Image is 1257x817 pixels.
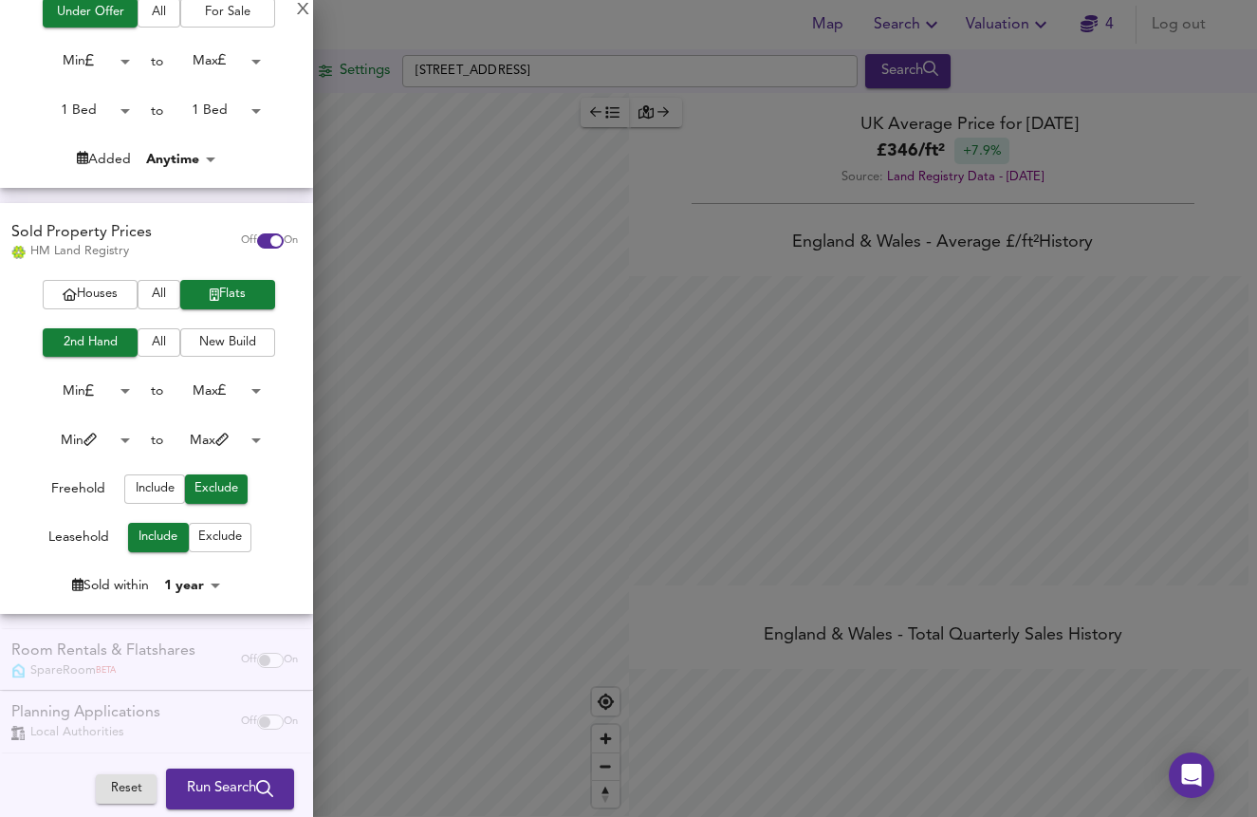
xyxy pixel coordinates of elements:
button: Houses [43,280,138,309]
span: Exclude [198,527,242,548]
span: Under Offer [52,2,128,24]
span: All [147,284,171,306]
div: to [151,381,163,400]
span: For Sale [190,2,266,24]
div: to [151,431,163,450]
span: Include [134,478,176,500]
button: Include [124,474,185,504]
div: Open Intercom Messenger [1169,752,1214,798]
span: New Build [190,332,266,354]
span: On [284,233,298,249]
div: Added [77,150,131,169]
div: 1 Bed [32,96,137,125]
span: Include [138,527,179,548]
span: All [147,2,171,24]
button: Exclude [185,474,248,504]
div: Sold within [72,576,149,595]
div: X [297,4,309,17]
span: Reset [105,779,147,801]
div: Freehold [51,479,105,504]
button: Reset [96,775,157,805]
span: Run Search [187,777,273,802]
div: Max [163,426,268,455]
div: Sold Property Prices [11,222,152,244]
img: Land Registry [11,246,26,259]
span: Off [241,233,257,249]
span: Flats [190,284,266,306]
button: New Build [180,328,275,358]
button: Include [128,523,189,552]
span: 2nd Hand [52,332,128,354]
span: Houses [52,284,128,306]
button: Run Search [166,770,294,809]
div: to [151,102,163,121]
button: Flats [180,280,275,309]
span: Exclude [194,478,238,500]
div: Max [163,377,268,406]
div: Min [32,377,137,406]
div: 1 Bed [163,96,268,125]
div: Max [163,46,268,76]
div: HM Land Registry [11,243,152,260]
button: Exclude [189,523,251,552]
button: All [138,328,180,358]
div: Leasehold [48,528,109,552]
button: All [138,280,180,309]
div: Min [32,426,137,455]
div: to [151,52,163,71]
div: Anytime [140,150,222,169]
button: 2nd Hand [43,328,138,358]
div: 1 year [158,576,227,595]
span: All [147,332,171,354]
div: Min [32,46,137,76]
